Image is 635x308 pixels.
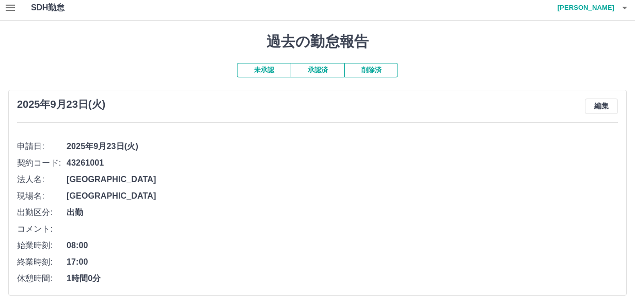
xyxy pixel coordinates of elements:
span: [GEOGRAPHIC_DATA] [67,173,618,186]
span: 終業時刻: [17,256,67,268]
span: 43261001 [67,157,618,169]
span: コメント: [17,223,67,235]
button: 編集 [585,99,618,114]
span: 出勤区分: [17,206,67,219]
span: 法人名: [17,173,67,186]
span: 始業時刻: [17,239,67,252]
span: 1時間0分 [67,272,618,285]
span: 08:00 [67,239,618,252]
button: 承認済 [291,63,344,77]
span: 休憩時間: [17,272,67,285]
h3: 2025年9月23日(火) [17,99,105,110]
span: 申請日: [17,140,67,153]
span: 出勤 [67,206,618,219]
h1: 過去の勤怠報告 [8,33,627,51]
span: [GEOGRAPHIC_DATA] [67,190,618,202]
span: 2025年9月23日(火) [67,140,618,153]
button: 未承認 [237,63,291,77]
button: 削除済 [344,63,398,77]
span: 契約コード: [17,157,67,169]
span: 17:00 [67,256,618,268]
span: 現場名: [17,190,67,202]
